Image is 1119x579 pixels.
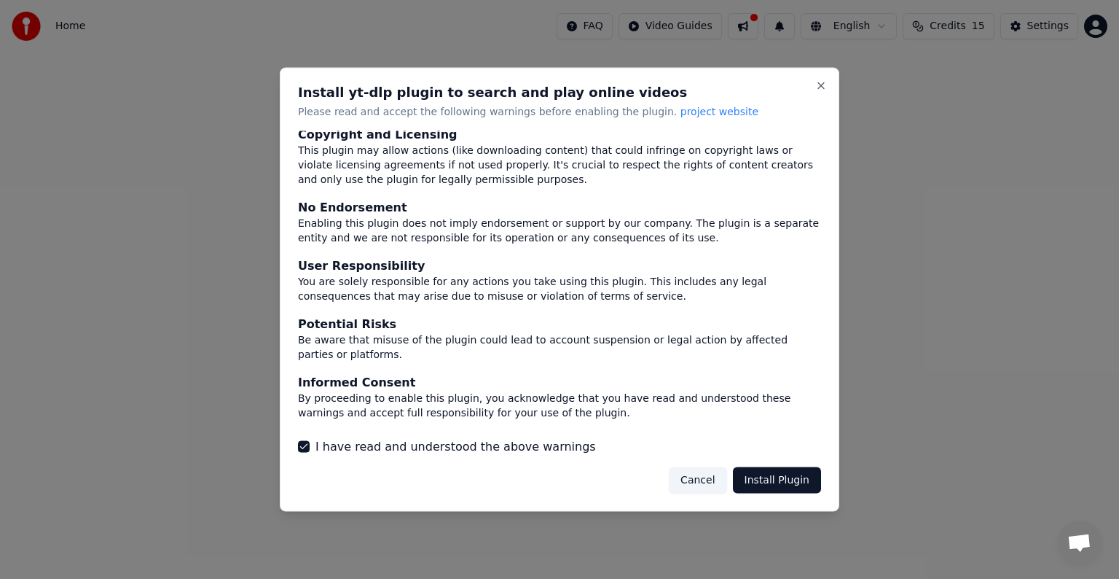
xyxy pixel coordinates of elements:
div: Copyright and Licensing [298,125,821,143]
div: Potential Risks [298,315,821,333]
h2: Install yt-dlp plugin to search and play online videos [298,86,821,99]
button: Install Plugin [733,467,821,493]
div: This plugin may allow actions (like downloading content) that could infringe on copyright laws or... [298,143,821,187]
span: project website [680,106,758,117]
label: I have read and understood the above warnings [315,438,596,455]
div: Enabling this plugin does not imply endorsement or support by our company. The plugin is a separa... [298,216,821,245]
div: Informed Consent [298,373,821,391]
div: User Responsibility [298,257,821,274]
button: Cancel [669,467,726,493]
p: Please read and accept the following warnings before enabling the plugin. [298,105,821,120]
div: No Endorsement [298,198,821,216]
div: Be aware that misuse of the plugin could lead to account suspension or legal action by affected p... [298,333,821,362]
div: You are solely responsible for any actions you take using this plugin. This includes any legal co... [298,274,821,303]
div: By proceeding to enable this plugin, you acknowledge that you have read and understood these warn... [298,391,821,420]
